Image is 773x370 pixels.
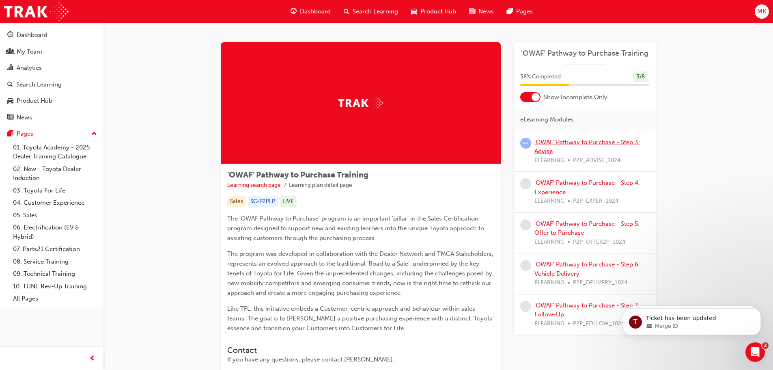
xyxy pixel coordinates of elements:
span: search-icon [344,6,349,17]
div: 3 / 8 [633,71,648,82]
span: Pages [516,7,533,16]
span: pages-icon [7,130,13,138]
span: learningRecordVerb_ATTEMPT-icon [520,138,531,149]
div: LIVE [280,196,297,207]
div: Product Hub [17,96,52,106]
span: ELEARNING [534,156,564,165]
div: If you have any questions, please contact [PERSON_NAME]. [227,355,494,364]
a: 'OWAF' Pathway to Purchase Training [520,49,649,58]
span: learningRecordVerb_NONE-icon [520,219,531,230]
span: P2P_ADVISE_1024 [573,156,620,165]
span: 'OWAF' Pathway to Purchase Training [227,170,368,180]
span: Product Hub [420,7,456,16]
span: The 'OWAF Pathway to Purchase' program is an important 'pillar' in the Sales Certification progra... [227,215,486,242]
div: News [17,113,32,122]
div: SC-P2PLP [248,196,278,207]
a: 05. Sales [10,209,100,222]
span: The program was developed in collaboration with the Dealer Network and TMCA Stakeholders, represe... [227,250,495,296]
a: news-iconNews [463,3,500,20]
a: 03. Toyota For Life [10,184,100,197]
span: ELEARNING [534,319,564,329]
a: My Team [3,44,100,59]
img: Trak [338,97,383,109]
div: My Team [17,47,42,56]
a: Product Hub [3,93,100,108]
span: P2P_EXPER_1024 [573,197,618,206]
a: 'OWAF' Pathway to Purchase - Step 3: Advise [534,138,640,155]
button: MK [755,4,769,19]
span: P2P_DELIVERY_1024 [573,278,627,288]
span: people-icon [7,48,13,56]
a: Analytics [3,61,100,76]
a: car-iconProduct Hub [405,3,463,20]
h3: Contact [227,346,494,355]
span: car-icon [411,6,417,17]
span: car-icon [7,97,13,105]
span: News [478,7,494,16]
span: learningRecordVerb_NONE-icon [520,260,531,271]
a: 'OWAF' Pathway to Purchase - Step 5: Offer to Purchase [534,220,640,237]
a: 10. TUNE Rev-Up Training [10,280,100,293]
a: search-iconSearch Learning [337,3,405,20]
span: Show Incomplete Only [544,93,607,102]
span: MK [757,7,766,16]
button: Pages [3,126,100,141]
button: DashboardMy TeamAnalyticsSearch LearningProduct HubNews [3,26,100,126]
iframe: Intercom notifications message [611,291,773,348]
span: Like TFL, this initiative embeds a Customer-centric approach and behaviour within sales teams. Th... [227,305,495,332]
span: eLearning Modules [520,115,574,124]
div: Analytics [17,63,42,73]
span: P2P_OFFER2P_1024 [573,238,625,247]
span: learningRecordVerb_NONE-icon [520,301,531,312]
a: 04. Customer Experience [10,197,100,209]
a: 'OWAF' Pathway to Purchase - Step 7: Follow-Up [534,302,640,318]
iframe: Intercom live chat [745,342,765,362]
span: Dashboard [300,7,331,16]
a: 02. New - Toyota Dealer Induction [10,163,100,184]
span: P2P_FOLLOW_1024 [573,319,624,329]
div: Search Learning [16,80,62,89]
a: pages-iconPages [500,3,539,20]
span: guage-icon [291,6,297,17]
span: Search Learning [353,7,398,16]
a: 06. Electrification (EV & Hybrid) [10,221,100,243]
span: ELEARNING [534,278,564,288]
span: chart-icon [7,65,13,72]
span: news-icon [7,114,13,121]
div: Pages [17,129,33,138]
span: prev-icon [89,354,95,364]
span: guage-icon [7,32,13,39]
a: 'OWAF' Pathway to Purchase - Step 4: Experience [534,179,640,196]
span: learningRecordVerb_NONE-icon [520,178,531,189]
li: Learning plan detail page [289,181,352,190]
a: 08. Service Training [10,255,100,268]
span: 38 % Completed [520,72,561,82]
div: Sales [227,196,246,207]
img: Trak [4,2,69,21]
span: search-icon [7,81,13,89]
a: 'OWAF' Pathway to Purchase - Step 6: Vehicle Delivery [534,261,640,277]
a: 09. Technical Training [10,268,100,280]
a: guage-iconDashboard [284,3,337,20]
span: ELEARNING [534,238,564,247]
div: Dashboard [17,30,47,40]
span: up-icon [91,129,97,139]
a: Search Learning [3,77,100,92]
a: News [3,110,100,125]
a: 07. Parts21 Certification [10,243,100,255]
span: news-icon [469,6,475,17]
span: pages-icon [507,6,513,17]
a: Dashboard [3,28,100,43]
span: 2 [762,342,769,349]
span: ELEARNING [534,197,564,206]
a: 01. Toyota Academy - 2025 Dealer Training Catalogue [10,141,100,163]
a: All Pages [10,292,100,305]
a: Learning search page [227,182,281,188]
